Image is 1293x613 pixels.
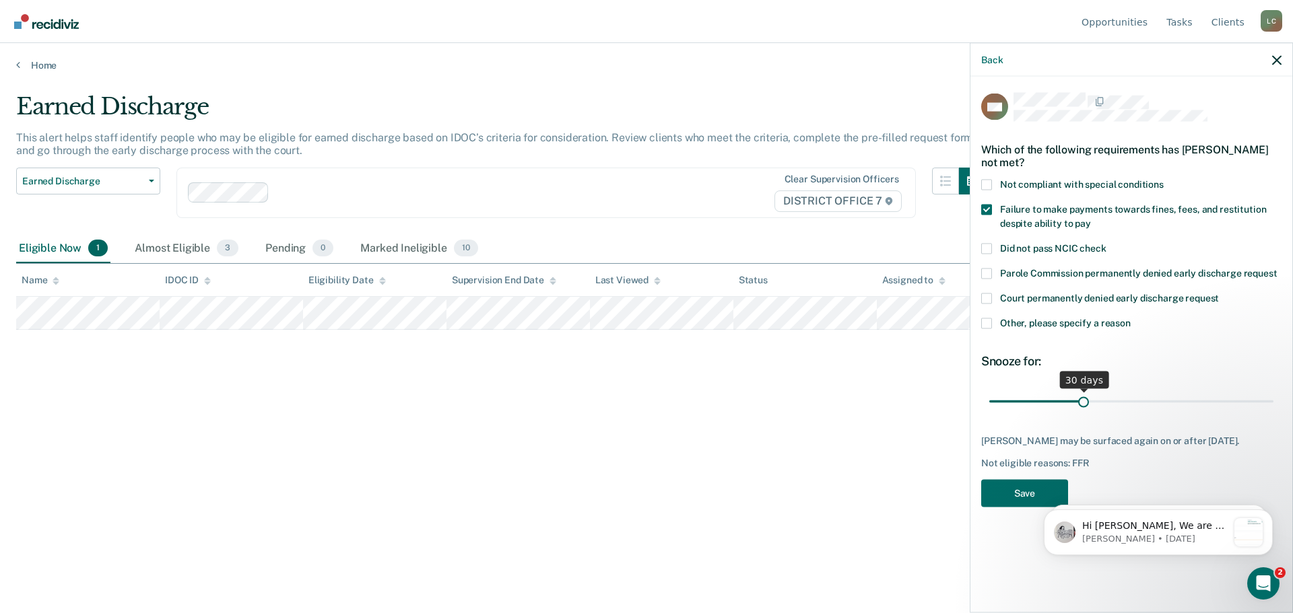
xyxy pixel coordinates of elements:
span: Failure to make payments towards fines, fees, and restitution despite ability to pay [1000,203,1266,228]
div: Assigned to [882,275,946,286]
iframe: Intercom live chat [1247,567,1280,600]
iframe: Intercom notifications message [1024,482,1293,577]
span: 1 [88,240,108,257]
span: Parole Commission permanently denied early discharge request [1000,267,1278,278]
span: Did not pass NCIC check [1000,242,1106,253]
div: Name [22,275,59,286]
span: 0 [312,240,333,257]
span: 10 [454,240,478,257]
p: Message from Kim, sent 3w ago [59,50,204,63]
img: Recidiviz [14,14,79,29]
span: Court permanently denied early discharge request [1000,292,1219,303]
div: Not eligible reasons: FFR [981,458,1282,469]
div: Almost Eligible [132,234,241,264]
span: Not compliant with special conditions [1000,178,1164,189]
div: IDOC ID [165,275,211,286]
div: Snooze for: [981,353,1282,368]
span: Hi [PERSON_NAME], We are so excited to announce a brand new feature: AI case note search! 📣 Findi... [59,38,204,383]
div: Supervision End Date [452,275,556,286]
div: Marked Ineligible [358,234,480,264]
span: 3 [217,240,238,257]
div: Pending [263,234,336,264]
div: Status [739,275,768,286]
div: L C [1261,10,1282,32]
button: Profile dropdown button [1261,10,1282,32]
div: Clear supervision officers [785,174,899,185]
div: Which of the following requirements has [PERSON_NAME] not met? [981,132,1282,179]
div: Earned Discharge [16,93,986,131]
button: Save [981,479,1068,507]
span: Other, please specify a reason [1000,317,1131,328]
span: 2 [1275,567,1286,578]
div: Last Viewed [595,275,661,286]
p: This alert helps staff identify people who may be eligible for earned discharge based on IDOC’s c... [16,131,976,157]
div: 30 days [1060,371,1109,388]
div: [PERSON_NAME] may be surfaced again on or after [DATE]. [981,435,1282,446]
span: Earned Discharge [22,176,143,187]
button: Back [981,54,1003,65]
span: DISTRICT OFFICE 7 [774,190,902,212]
a: Home [16,59,1277,71]
div: Eligible Now [16,234,110,264]
div: Eligibility Date [308,275,386,286]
